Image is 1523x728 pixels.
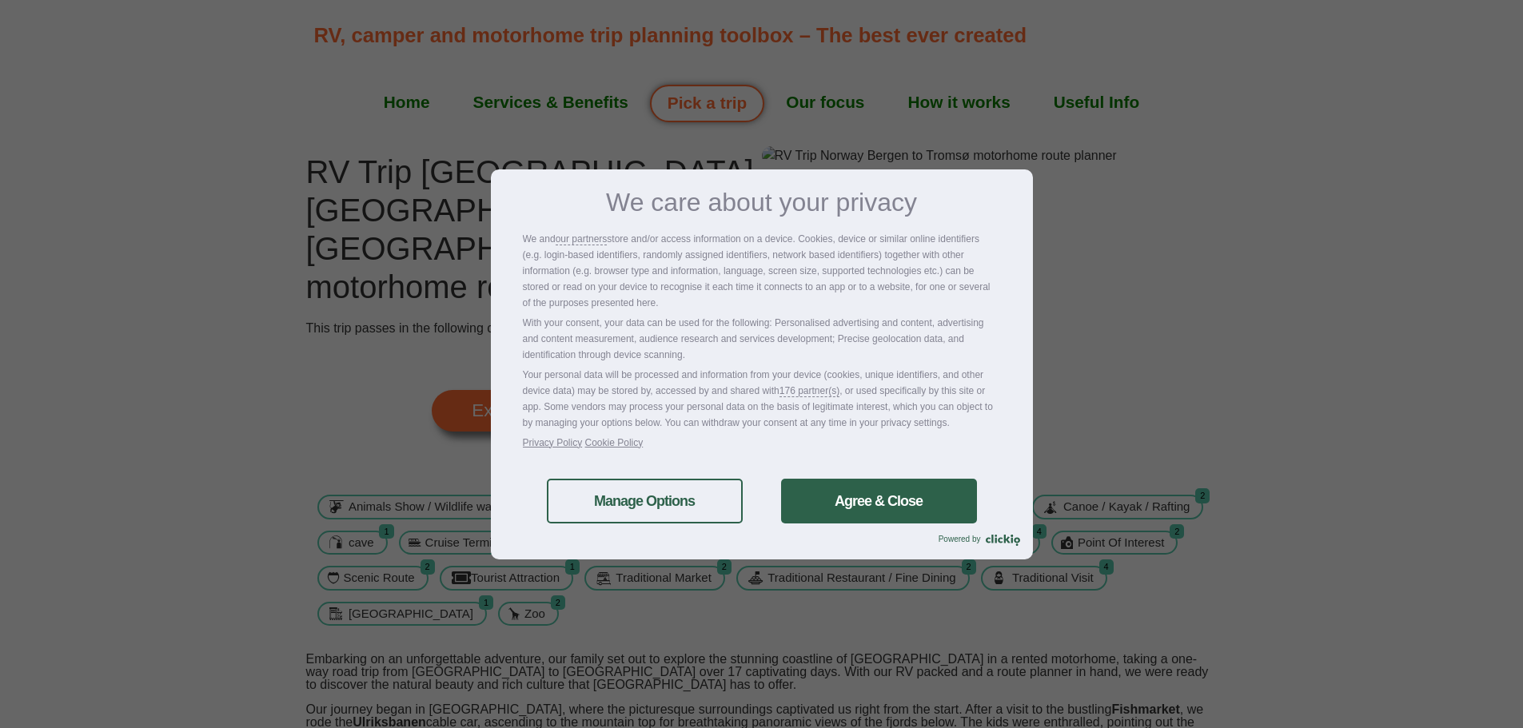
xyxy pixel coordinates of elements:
a: our partners [556,231,608,247]
p: With your consent, your data can be used for the following: Personalised advertising and content,... [523,315,1001,363]
h3: We care about your privacy [523,189,1001,215]
a: Manage Options [547,479,743,523]
p: Your personal data will be processed and information from your device (cookies, unique identifier... [523,367,1001,431]
a: Agree & Close [781,479,977,523]
p: We and store and/or access information on a device. Cookies, device or similar online identifiers... [523,231,1001,311]
a: 176 partner(s) [779,383,839,399]
span: Powered by [939,535,986,543]
a: Cookie Policy [585,437,644,448]
a: Privacy Policy [523,437,583,448]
